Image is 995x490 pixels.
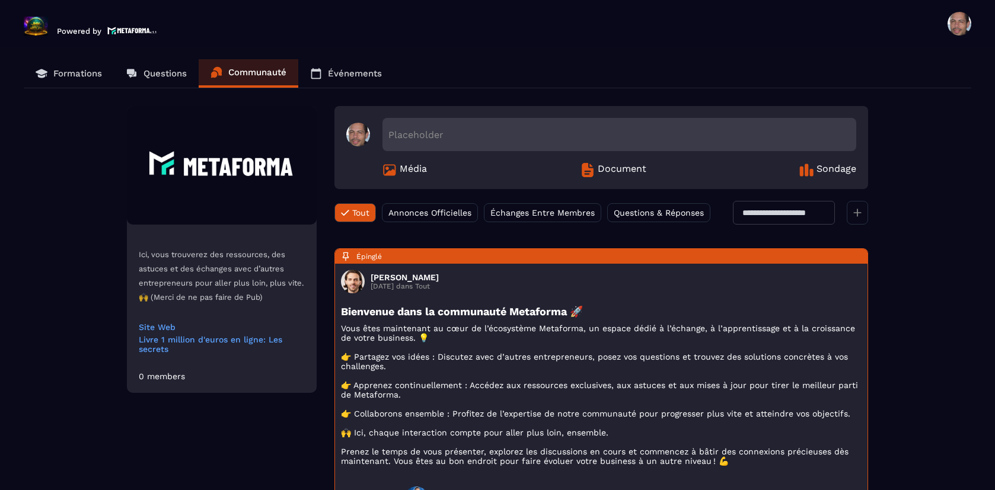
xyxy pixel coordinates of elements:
[328,68,382,79] p: Événements
[143,68,187,79] p: Questions
[371,282,439,290] p: [DATE] dans Tout
[298,59,394,88] a: Événements
[24,17,48,36] img: logo-branding
[817,163,856,177] span: Sondage
[614,208,704,217] span: Questions & Réponses
[228,67,286,78] p: Communauté
[388,208,471,217] span: Annonces Officielles
[400,163,427,177] span: Média
[57,27,101,36] p: Powered by
[139,371,185,381] div: 0 members
[371,273,439,282] h3: [PERSON_NAME]
[24,59,114,88] a: Formations
[114,59,199,88] a: Questions
[199,59,298,88] a: Communauté
[341,305,862,318] h3: Bienvenue dans la communauté Metaforma 🚀
[490,208,595,217] span: Échanges Entre Membres
[139,322,305,332] a: Site Web
[53,68,102,79] p: Formations
[356,252,382,261] span: Épinglé
[127,106,317,225] img: Community background
[139,335,305,354] a: Livre 1 million d'euros en ligne: Les secrets
[107,25,157,36] img: logo
[341,324,862,466] p: Vous êtes maintenant au cœur de l’écosystème Metaforma, un espace dédié à l’échange, à l’apprenti...
[598,163,646,177] span: Document
[382,118,856,151] div: Placeholder
[139,248,305,305] p: Ici, vous trouverez des ressources, des astuces et des échanges avec d’autres entrepreneurs pour ...
[352,208,369,217] span: Tout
